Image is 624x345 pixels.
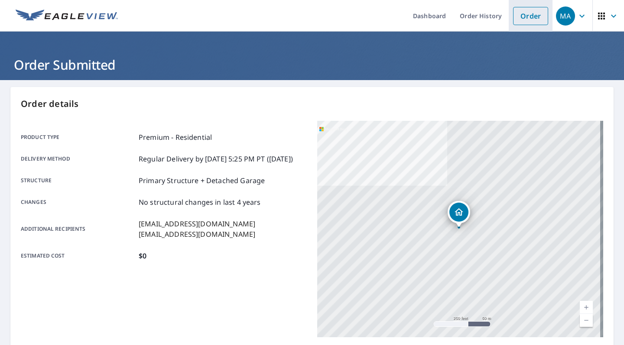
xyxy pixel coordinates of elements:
p: Estimated cost [21,251,135,261]
p: No structural changes in last 4 years [139,197,261,207]
p: $0 [139,251,146,261]
img: EV Logo [16,10,118,23]
p: Premium - Residential [139,132,212,142]
a: Current Level 17, Zoom Out [580,314,593,327]
p: Changes [21,197,135,207]
h1: Order Submitted [10,56,614,74]
div: Dropped pin, building 1, Residential property, 205 Ikes Rd Taylors, SC 29687 [448,201,470,228]
p: [EMAIL_ADDRESS][DOMAIN_NAME] [139,219,255,229]
a: Current Level 17, Zoom In [580,301,593,314]
p: Additional recipients [21,219,135,239]
p: Delivery method [21,154,135,164]
p: Primary Structure + Detached Garage [139,175,265,186]
a: Order [513,7,548,25]
p: Regular Delivery by [DATE] 5:25 PM PT ([DATE]) [139,154,293,164]
p: Product type [21,132,135,142]
p: [EMAIL_ADDRESS][DOMAIN_NAME] [139,229,255,239]
div: MA [556,6,575,26]
p: Order details [21,97,603,110]
p: Structure [21,175,135,186]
